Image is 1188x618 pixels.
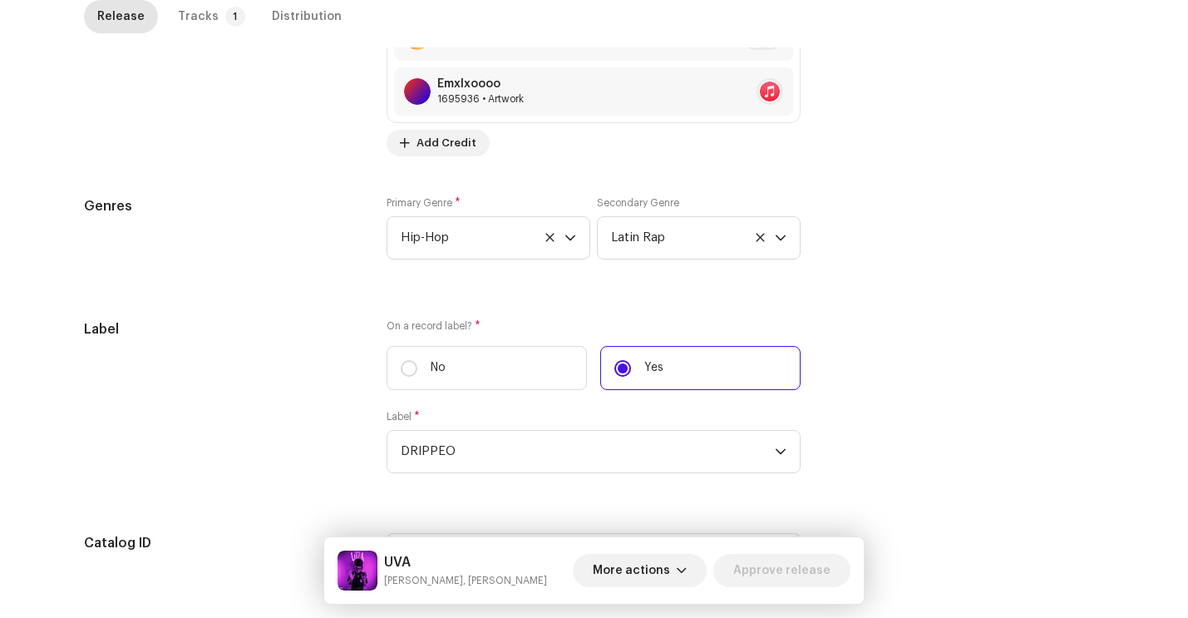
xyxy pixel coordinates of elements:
[84,196,361,216] h5: Genres
[644,359,663,377] p: Yes
[401,431,775,472] span: DRIPPEO
[417,126,476,160] span: Add Credit
[597,196,679,210] label: Secondary Genre
[387,319,801,333] label: On a record label?
[387,410,420,423] label: Label
[387,533,801,576] input: —
[564,217,576,259] div: dropdown trigger
[437,92,524,106] div: Artwork
[437,77,524,91] div: Emxlxoooo
[387,130,490,156] button: Add Credit
[573,554,707,587] button: More actions
[401,217,564,259] span: Hip-Hop
[775,431,786,472] div: dropdown trigger
[384,572,547,589] small: UVA
[775,217,786,259] div: dropdown trigger
[713,554,850,587] button: Approve release
[431,359,446,377] p: No
[84,319,361,339] h5: Label
[387,196,461,210] label: Primary Genre
[84,533,361,553] h5: Catalog ID
[593,554,670,587] span: More actions
[733,554,831,587] span: Approve release
[611,217,775,259] span: Latin Rap
[384,552,547,572] h5: UVA
[338,551,377,591] img: 6e0d2e43-9dc3-4602-a914-8c2fb65eeb1d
